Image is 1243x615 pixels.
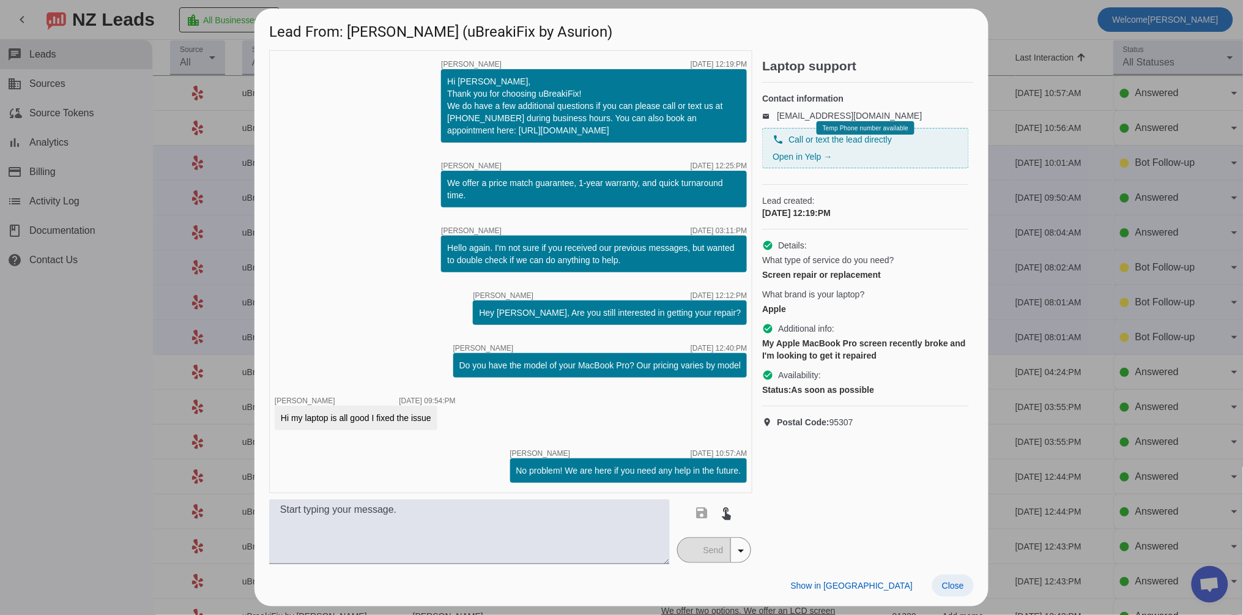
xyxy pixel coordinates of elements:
span: Availability: [778,369,821,381]
span: What type of service do you need? [762,254,894,266]
mat-icon: touch_app [719,505,734,520]
div: Apple [762,303,969,315]
div: [DATE] 10:57:AM [691,450,747,457]
a: [EMAIL_ADDRESS][DOMAIN_NAME] [777,111,922,121]
div: Hi [PERSON_NAME], Thank you for choosing uBreakiFix! We do have a few additional questions if you... [447,75,741,136]
div: Hey [PERSON_NAME], Are you still interested in getting your repair?​ [479,307,741,319]
mat-icon: check_circle [762,370,773,381]
div: As soon as possible [762,384,969,396]
div: [DATE] 12:12:PM [691,292,747,299]
div: [DATE] 12:19:PM [691,61,747,68]
span: Temp Phone number available [823,125,908,132]
span: Call or text the lead directly [788,133,892,146]
h2: Laptop support [762,60,974,72]
span: [PERSON_NAME] [441,162,502,170]
strong: Postal Code: [777,417,829,427]
a: Open in Yelp → [773,152,832,162]
div: My Apple MacBook Pro screen recently broke and I'm looking to get it repaired [762,337,969,362]
span: [PERSON_NAME] [473,292,533,299]
mat-icon: email [762,113,777,119]
mat-icon: check_circle [762,323,773,334]
h1: Lead From: [PERSON_NAME] (uBreakiFix by Asurion) [254,9,989,50]
span: Lead created: [762,195,969,207]
span: Show in [GEOGRAPHIC_DATA] [791,581,913,591]
span: [PERSON_NAME] [441,61,502,68]
span: Details: [778,239,807,252]
button: Close [932,575,974,597]
div: We offer a price match guarantee, 1-year warranty, and quick turnaround time.​ [447,177,741,201]
mat-icon: arrow_drop_down [733,543,748,558]
span: 95307 [777,416,853,428]
div: [DATE] 12:40:PM [691,345,747,352]
div: [DATE] 09:54:PM [399,397,455,404]
div: No problem! We are here if you need any help in the future. [516,464,741,477]
span: [PERSON_NAME] [510,450,571,457]
div: Screen repair or replacement [762,269,969,281]
mat-icon: phone [773,134,784,145]
div: [DATE] 12:25:PM [691,162,747,170]
mat-icon: location_on [762,417,777,427]
h4: Contact information [762,92,969,105]
button: Show in [GEOGRAPHIC_DATA] [781,575,922,597]
span: [PERSON_NAME] [441,227,502,234]
span: What brand is your laptop? [762,288,864,300]
span: Close [942,581,964,591]
span: [PERSON_NAME] [453,345,514,352]
div: Do you have the model of your MacBook Pro? Our pricing varies by model [459,359,741,371]
span: Additional info: [778,322,834,335]
mat-icon: check_circle [762,240,773,251]
div: Hello again. I'm not sure if you received our previous messages, but wanted to double check if we... [447,242,741,266]
div: [DATE] 12:19:PM [762,207,969,219]
span: [PERSON_NAME] [275,397,335,405]
strong: Status: [762,385,791,395]
div: Hi my laptop is all good I fixed the issue [281,412,431,424]
div: [DATE] 03:11:PM [691,227,747,234]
